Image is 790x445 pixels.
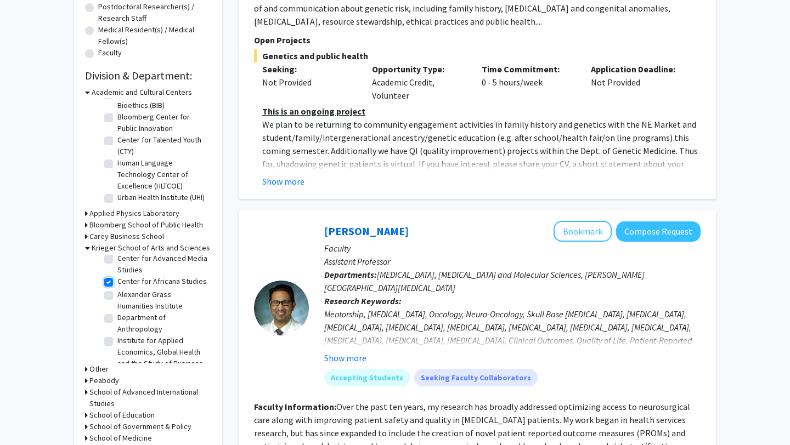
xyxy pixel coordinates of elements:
p: We plan to be returning to community engagement activities in family history and genetics with th... [262,118,701,197]
label: Medical Resident(s) / Medical Fellow(s) [98,24,211,47]
h3: School of Education [89,409,155,421]
label: Center for Talented Youth (CTY) [117,134,208,157]
span: Genetics and public health [254,49,701,62]
label: Postdoctoral Researcher(s) / Research Staff [98,1,211,24]
label: Institute for Applied Economics, Global Health and the Study of Business Enterprise [117,335,208,381]
p: Time Commitment: [482,62,575,76]
div: Mentorship, [MEDICAL_DATA], Oncology, Neuro-Oncology, Skull Base [MEDICAL_DATA], [MEDICAL_DATA], ... [324,307,701,386]
h3: Krieger School of Arts and Sciences [92,242,210,254]
button: Compose Request to Raj Mukherjee [616,221,701,242]
p: Application Deadline: [591,62,684,76]
button: Show more [262,175,304,188]
label: Alexander Grass Humanities Institute [117,289,208,312]
h2: Division & Department: [85,69,211,82]
h3: Bloomberg School of Public Health [89,219,203,231]
label: Bloomberg Center for Public Innovation [117,111,208,134]
b: Faculty Information: [254,401,336,412]
button: Show more [324,351,366,364]
div: Not Provided [262,76,356,89]
p: Assistant Professor [324,255,701,268]
p: Seeking: [262,62,356,76]
a: [PERSON_NAME] [324,224,409,238]
p: Opportunity Type: [372,62,465,76]
label: Department of Anthropology [117,312,208,335]
h3: Peabody [89,375,119,386]
h3: School of Medicine [89,432,152,444]
h3: Other [89,363,109,375]
b: Research Keywords: [324,295,402,306]
button: Add Raj Mukherjee to Bookmarks [554,221,612,242]
h3: Carey Business School [89,231,164,242]
b: Departments: [324,269,377,280]
p: Open Projects [254,33,701,47]
div: Academic Credit, Volunteer [364,62,473,102]
label: Center for Africana Studies [117,276,207,287]
div: Not Provided [583,62,692,102]
h3: School of Advanced International Studies [89,386,211,409]
iframe: To enrich screen reader interactions, please activate Accessibility in Grammarly extension settings [8,396,47,437]
mat-chip: Seeking Faculty Collaborators [414,369,538,386]
h3: Academic and Cultural Centers [92,87,192,98]
u: This is an ongoing project [262,106,365,117]
div: 0 - 5 hours/week [473,62,583,102]
label: Berman Institute of Bioethics (BIB) [117,88,208,111]
label: Urban Health Institute (UHI) [117,192,205,203]
label: Human Language Technology Center of Excellence (HLTCOE) [117,157,208,192]
span: [MEDICAL_DATA], [MEDICAL_DATA] and Molecular Sciences, [PERSON_NAME][GEOGRAPHIC_DATA][MEDICAL_DATA] [324,269,645,293]
label: Center for Advanced Media Studies [117,253,208,276]
label: Faculty [98,47,122,59]
p: Faculty [324,242,701,255]
mat-chip: Accepting Students [324,369,410,386]
h3: Applied Physics Laboratory [89,208,179,219]
h3: School of Government & Policy [89,421,191,432]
